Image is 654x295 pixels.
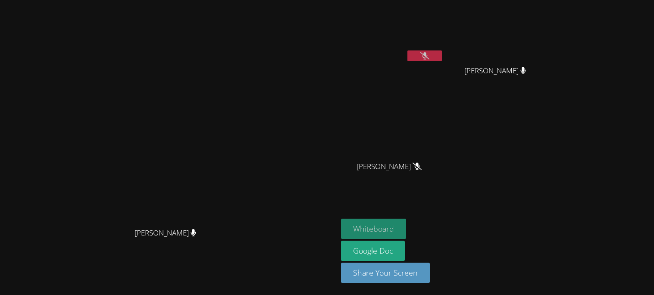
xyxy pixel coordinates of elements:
button: Whiteboard [341,219,406,239]
span: [PERSON_NAME] [464,65,526,77]
button: Share Your Screen [341,263,430,283]
a: Google Doc [341,241,405,261]
span: [PERSON_NAME] [135,227,196,239]
span: [PERSON_NAME] [357,160,422,173]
